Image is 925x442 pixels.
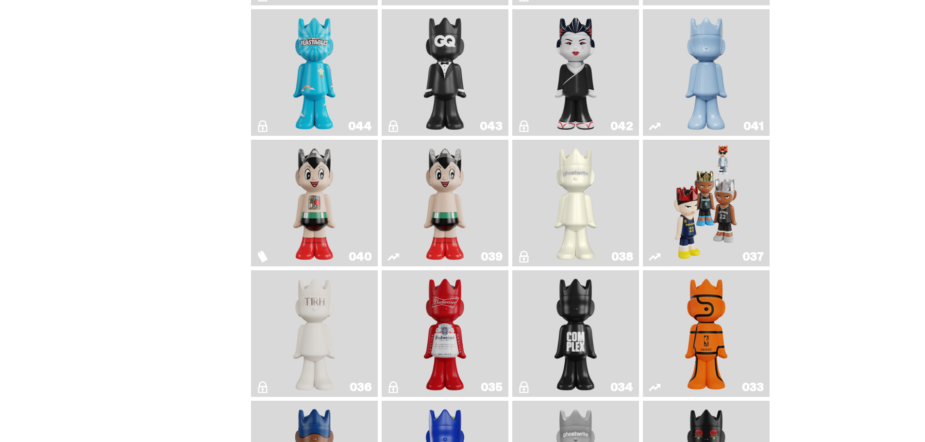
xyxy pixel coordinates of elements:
[289,274,340,393] img: The1RoomButler
[550,274,602,393] img: Complex
[518,13,633,132] a: Sei Less
[289,144,340,262] img: Astro Boy (Heart)
[257,144,372,262] a: Astro Boy (Heart)
[673,144,740,262] img: Game Face (2024)
[420,274,471,393] img: The King of ghosts
[420,144,471,262] img: Astro Boy
[480,120,503,132] div: 043
[649,144,764,262] a: Game Face (2024)
[649,13,764,132] a: Schrödinger's ghost: Winter Blue
[611,251,633,262] div: 038
[348,120,372,132] div: 044
[420,13,471,132] img: Black Tie
[742,381,764,393] div: 033
[681,274,732,393] img: Game Ball
[387,144,503,262] a: Astro Boy
[681,13,732,132] img: Schrödinger's ghost: Winter Blue
[743,120,764,132] div: 041
[481,251,503,262] div: 039
[518,144,633,262] a: 1A
[742,251,764,262] div: 037
[649,274,764,393] a: Game Ball
[387,13,503,132] a: Black Tie
[350,381,372,393] div: 036
[610,120,633,132] div: 042
[550,144,602,262] img: 1A
[610,381,633,393] div: 034
[257,274,372,393] a: The1RoomButler
[518,274,633,393] a: Complex
[257,13,372,132] a: Feastables
[289,13,340,132] img: Feastables
[550,13,602,132] img: Sei Less
[481,381,503,393] div: 035
[349,251,372,262] div: 040
[387,274,503,393] a: The King of ghosts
